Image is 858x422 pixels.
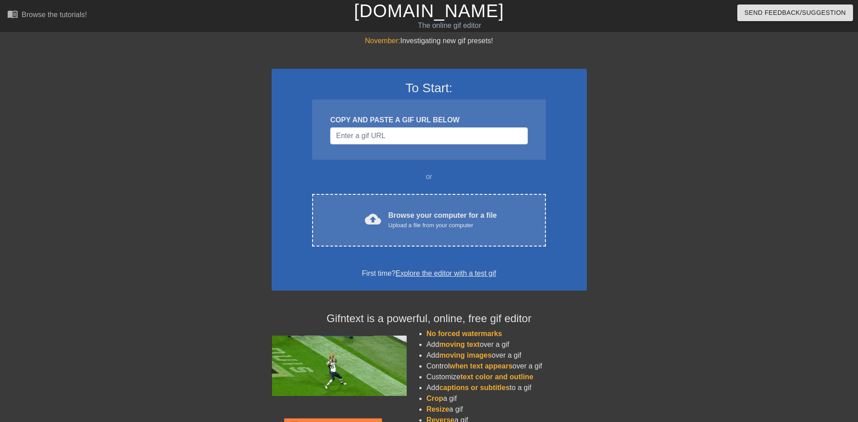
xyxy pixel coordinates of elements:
[439,384,509,391] span: captions or subtitles
[22,11,87,18] div: Browse the tutorials!
[427,393,587,404] li: a gif
[427,350,587,361] li: Add over a gif
[272,312,587,325] h4: Gifntext is a powerful, online, free gif editor
[365,211,381,227] span: cloud_upload
[427,405,449,413] span: Resize
[460,373,533,381] span: text color and outline
[7,9,87,22] a: Browse the tutorials!
[330,115,527,126] div: COPY AND PASTE A GIF URL BELOW
[388,210,497,230] div: Browse your computer for a file
[427,330,502,337] span: No forced watermarks
[439,341,480,348] span: moving text
[449,362,513,370] span: when text appears
[427,372,587,382] li: Customize
[427,395,443,402] span: Crop
[365,37,400,45] span: November:
[354,1,504,21] a: [DOMAIN_NAME]
[7,9,18,19] span: menu_book
[283,81,575,96] h3: To Start:
[427,361,587,372] li: Control over a gif
[330,127,527,144] input: Username
[427,404,587,415] li: a gif
[737,4,853,21] button: Send Feedback/Suggestion
[272,336,407,396] img: football_small.gif
[283,268,575,279] div: First time?
[388,221,497,230] div: Upload a file from your computer
[439,351,491,359] span: moving images
[427,339,587,350] li: Add over a gif
[745,7,846,18] span: Send Feedback/Suggestion
[295,171,563,182] div: or
[291,20,608,31] div: The online gif editor
[395,269,496,277] a: Explore the editor with a test gif
[272,36,587,46] div: Investigating new gif presets!
[427,382,587,393] li: Add to a gif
